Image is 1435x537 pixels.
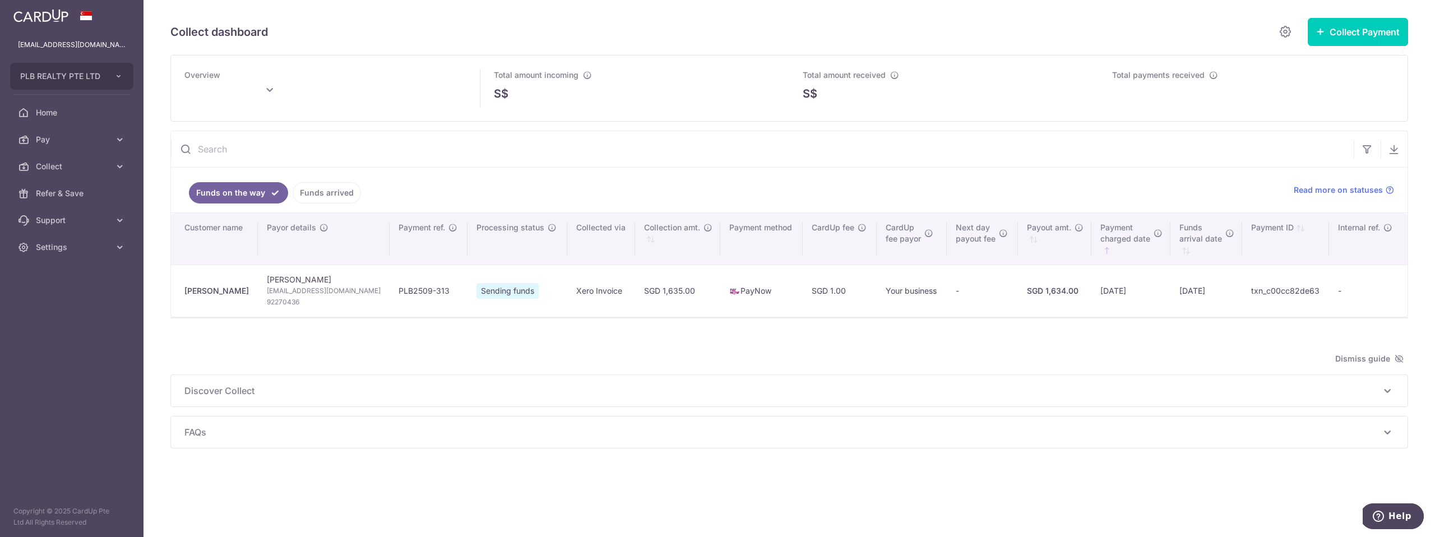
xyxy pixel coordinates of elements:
[1335,352,1404,365] span: Dismiss guide
[1091,265,1170,317] td: [DATE]
[1018,213,1091,265] th: Payout amt. : activate to sort column ascending
[729,286,740,297] img: paynow-md-4fe65508ce96feda548756c5ee0e473c78d4820b8ea51387c6e4ad89e58a5e61.png
[803,213,877,265] th: CardUp fee
[1329,213,1408,265] th: Internal ref.
[1294,184,1383,196] span: Read more on statuses
[170,23,268,41] h5: Collect dashboard
[189,182,288,203] a: Funds on the way
[184,285,249,297] div: [PERSON_NAME]
[36,161,110,172] span: Collect
[36,242,110,253] span: Settings
[720,265,803,317] td: PayNow
[184,384,1394,397] p: Discover Collect
[476,222,544,233] span: Processing status
[494,85,508,102] span: S$
[13,9,68,22] img: CardUp
[812,222,854,233] span: CardUp fee
[877,265,947,317] td: Your business
[258,265,390,317] td: [PERSON_NAME]
[267,222,316,233] span: Payor details
[1091,213,1170,265] th: Paymentcharged date : activate to sort column ascending
[720,213,803,265] th: Payment method
[171,213,258,265] th: Customer name
[1329,265,1408,317] td: -
[1242,213,1330,265] th: Payment ID: activate to sort column ascending
[803,70,886,80] span: Total amount received
[635,213,720,265] th: Collection amt. : activate to sort column ascending
[184,425,1381,439] span: FAQs
[20,71,103,82] span: PLB REALTY PTE LTD
[171,131,1354,167] input: Search
[1338,222,1380,233] span: Internal ref.
[258,213,390,265] th: Payor details
[886,222,921,244] span: CardUp fee payor
[36,134,110,145] span: Pay
[1242,265,1330,317] td: txn_c00cc82de63
[803,265,877,317] td: SGD 1.00
[10,63,133,90] button: PLB REALTY PTE LTD
[635,265,720,317] td: SGD 1,635.00
[567,265,635,317] td: Xero Invoice
[956,222,996,244] span: Next day payout fee
[1112,70,1205,80] span: Total payments received
[476,283,539,299] span: Sending funds
[36,188,110,199] span: Refer & Save
[1363,503,1424,531] iframe: Opens a widget where you can find more information
[1027,285,1082,297] div: SGD 1,634.00
[494,70,578,80] span: Total amount incoming
[184,384,1381,397] span: Discover Collect
[1170,265,1242,317] td: [DATE]
[644,222,700,233] span: Collection amt.
[390,213,467,265] th: Payment ref.
[803,85,817,102] span: S$
[293,182,361,203] a: Funds arrived
[1027,222,1071,233] span: Payout amt.
[1308,18,1408,46] button: Collect Payment
[1170,213,1242,265] th: Fundsarrival date : activate to sort column ascending
[567,213,635,265] th: Collected via
[877,213,947,265] th: CardUpfee payor
[184,70,220,80] span: Overview
[267,285,381,297] span: [EMAIL_ADDRESS][DOMAIN_NAME]
[26,8,49,18] span: Help
[36,215,110,226] span: Support
[184,425,1394,439] p: FAQs
[1179,222,1222,244] span: Funds arrival date
[947,265,1018,317] td: -
[467,213,567,265] th: Processing status
[267,297,381,308] span: 92270436
[1294,184,1394,196] a: Read more on statuses
[947,213,1018,265] th: Next daypayout fee
[36,107,110,118] span: Home
[399,222,445,233] span: Payment ref.
[1100,222,1150,244] span: Payment charged date
[390,265,467,317] td: PLB2509-313
[18,39,126,50] p: [EMAIL_ADDRESS][DOMAIN_NAME]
